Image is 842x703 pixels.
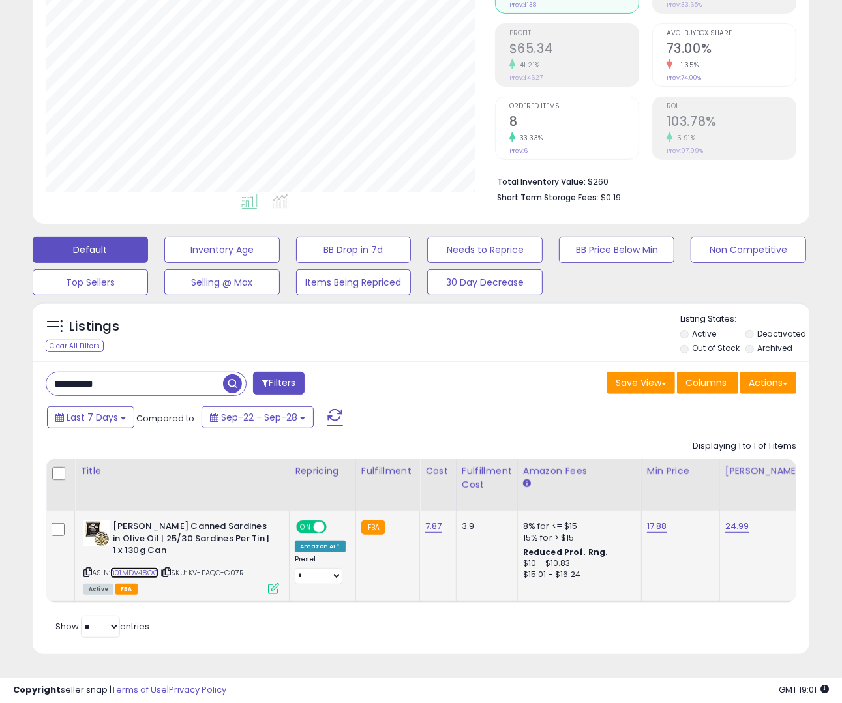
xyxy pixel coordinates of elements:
[55,620,149,633] span: Show: entries
[509,30,639,37] span: Profit
[677,372,738,394] button: Columns
[296,237,412,263] button: BB Drop in 7d
[295,541,346,552] div: Amazon AI *
[69,318,119,336] h5: Listings
[83,584,113,595] span: All listings currently available for purchase on Amazon
[757,328,806,339] label: Deactivated
[559,237,674,263] button: BB Price Below Min
[427,237,543,263] button: Needs to Reprice
[685,376,727,389] span: Columns
[253,372,304,395] button: Filters
[462,464,512,492] div: Fulfillment Cost
[80,464,284,478] div: Title
[667,41,796,59] h2: 73.00%
[136,412,196,425] span: Compared to:
[757,342,792,353] label: Archived
[169,683,226,696] a: Privacy Policy
[160,567,244,578] span: | SKU: KV-EAQG-G07R
[164,269,280,295] button: Selling @ Max
[110,567,158,578] a: B01MDV48OC
[497,192,599,203] b: Short Term Storage Fees:
[67,411,118,424] span: Last 7 Days
[509,41,639,59] h2: $65.34
[221,411,297,424] span: Sep-22 - Sep-28
[523,464,636,478] div: Amazon Fees
[647,464,714,478] div: Min Price
[672,133,696,143] small: 5.91%
[425,520,442,533] a: 7.87
[725,520,749,533] a: 24.99
[515,133,543,143] small: 33.33%
[680,313,809,325] p: Listing States:
[509,114,639,132] h2: 8
[497,173,787,188] li: $260
[295,464,350,478] div: Repricing
[693,440,796,453] div: Displaying 1 to 1 of 1 items
[692,342,740,353] label: Out of Stock
[497,176,586,187] b: Total Inventory Value:
[601,191,621,203] span: $0.19
[164,237,280,263] button: Inventory Age
[13,683,61,696] strong: Copyright
[523,478,531,490] small: Amazon Fees.
[361,464,414,478] div: Fulfillment
[725,464,803,478] div: [PERSON_NAME]
[462,520,507,532] div: 3.9
[692,328,716,339] label: Active
[47,406,134,428] button: Last 7 Days
[296,269,412,295] button: Items Being Repriced
[427,269,543,295] button: 30 Day Decrease
[33,269,148,295] button: Top Sellers
[325,522,346,533] span: OFF
[667,30,796,37] span: Avg. Buybox Share
[46,340,104,352] div: Clear All Filters
[33,237,148,263] button: Default
[509,147,528,155] small: Prev: 6
[361,520,385,535] small: FBA
[779,683,829,696] span: 2025-10-8 19:01 GMT
[297,522,314,533] span: ON
[647,520,667,533] a: 17.88
[607,372,675,394] button: Save View
[509,103,639,110] span: Ordered Items
[523,569,631,580] div: $15.01 - $16.24
[523,532,631,544] div: 15% for > $15
[113,520,271,560] b: [PERSON_NAME] Canned Sardines in Olive Oil | 25/30 Sardines Per Tin | 1 x 130g Can
[509,1,536,8] small: Prev: $138
[667,1,702,8] small: Prev: 33.65%
[509,74,543,82] small: Prev: $46.27
[515,60,540,70] small: 41.21%
[115,584,138,595] span: FBA
[425,464,451,478] div: Cost
[83,520,110,546] img: 51Gyshtf5YS._SL40_.jpg
[202,406,314,428] button: Sep-22 - Sep-28
[13,684,226,696] div: seller snap | |
[667,114,796,132] h2: 103.78%
[740,372,796,394] button: Actions
[667,147,703,155] small: Prev: 97.99%
[523,546,609,558] b: Reduced Prof. Rng.
[295,555,346,584] div: Preset:
[112,683,167,696] a: Terms of Use
[691,237,806,263] button: Non Competitive
[523,520,631,532] div: 8% for <= $15
[523,558,631,569] div: $10 - $10.83
[667,74,701,82] small: Prev: 74.00%
[672,60,699,70] small: -1.35%
[667,103,796,110] span: ROI
[83,520,279,593] div: ASIN:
